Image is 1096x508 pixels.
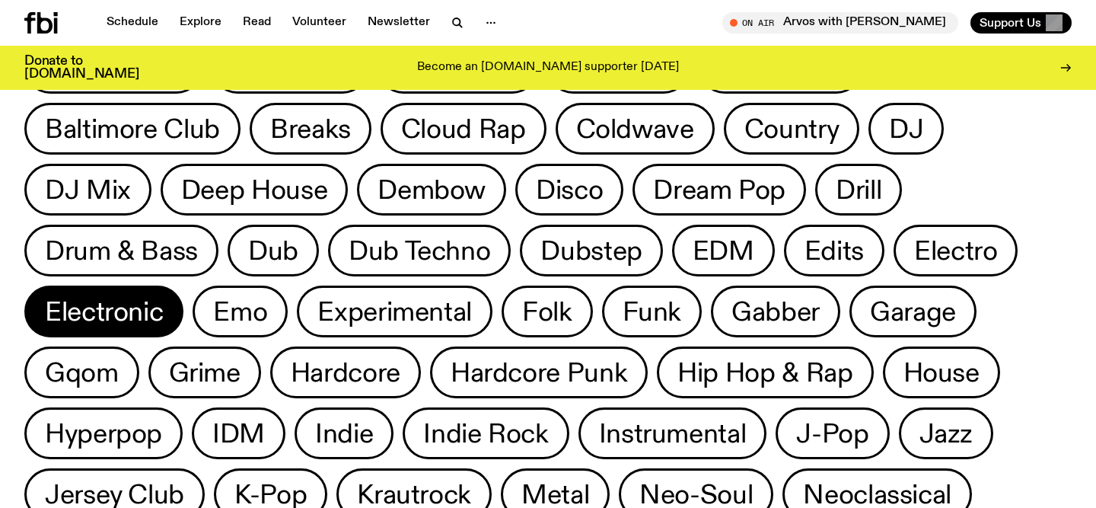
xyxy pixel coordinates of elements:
[357,164,506,216] button: Dembow
[815,164,902,216] button: Drill
[283,12,355,34] a: Volunteer
[744,114,839,144] span: Country
[623,297,682,327] span: Funk
[181,175,327,205] span: Deep House
[576,114,694,144] span: Coldwave
[403,407,569,459] button: Indie Rock
[328,225,511,276] button: Dub Techno
[520,225,662,276] button: Dubstep
[378,175,486,205] span: Dembow
[169,358,241,388] span: Grime
[653,175,785,205] span: Dream Pop
[578,407,767,459] button: Instrumental
[358,12,439,34] a: Newsletter
[24,407,183,459] button: Hyperpop
[45,175,131,205] span: DJ Mix
[883,347,1000,398] button: House
[776,407,889,459] button: J-Pop
[836,175,881,205] span: Drill
[295,407,393,459] button: Indie
[45,297,163,327] span: Electronic
[914,236,997,266] span: Electro
[502,286,593,337] button: Folk
[24,164,151,216] button: DJ Mix
[657,347,873,398] button: Hip Hop & Rap
[24,225,218,276] button: Drum & Bass
[170,12,231,34] a: Explore
[212,419,265,449] span: IDM
[536,175,603,205] span: Disco
[980,16,1041,30] span: Support Us
[430,347,648,398] button: Hardcore Punk
[903,358,980,388] span: House
[24,103,241,155] button: Baltimore Club
[796,419,868,449] span: J-Pop
[24,286,183,337] button: Electronic
[45,114,220,144] span: Baltimore Club
[297,286,492,337] button: Experimental
[899,407,994,459] button: Jazz
[401,114,526,144] span: Cloud Rap
[672,225,775,276] button: EDM
[250,103,371,155] button: Breaks
[870,297,956,327] span: Garage
[722,12,958,34] button: On AirArvos with [PERSON_NAME]
[234,12,280,34] a: Read
[677,358,852,388] span: Hip Hop & Rap
[45,236,198,266] span: Drum & Bass
[192,407,285,459] button: IDM
[317,297,472,327] span: Experimental
[540,236,642,266] span: Dubstep
[849,286,977,337] button: Garage
[556,103,715,155] button: Coldwave
[270,114,351,144] span: Breaks
[315,419,373,449] span: Indie
[148,347,261,398] button: Grime
[228,225,319,276] button: Dub
[632,164,806,216] button: Dream Pop
[451,358,627,388] span: Hardcore Punk
[270,347,421,398] button: Hardcore
[45,358,119,388] span: Gqom
[161,164,348,216] button: Deep House
[24,347,139,398] button: Gqom
[24,55,139,81] h3: Donate to [DOMAIN_NAME]
[724,103,859,155] button: Country
[193,286,288,337] button: Emo
[919,419,973,449] span: Jazz
[381,103,546,155] button: Cloud Rap
[894,225,1018,276] button: Electro
[248,236,298,266] span: Dub
[693,236,754,266] span: EDM
[45,419,162,449] span: Hyperpop
[784,225,884,276] button: Edits
[417,61,679,75] p: Become an [DOMAIN_NAME] supporter [DATE]
[970,12,1072,34] button: Support Us
[213,297,267,327] span: Emo
[515,164,623,216] button: Disco
[889,114,923,144] span: DJ
[599,419,747,449] span: Instrumental
[868,103,944,155] button: DJ
[602,286,703,337] button: Funk
[731,297,820,327] span: Gabber
[711,286,840,337] button: Gabber
[291,358,400,388] span: Hardcore
[97,12,167,34] a: Schedule
[423,419,548,449] span: Indie Rock
[349,236,490,266] span: Dub Techno
[522,297,572,327] span: Folk
[804,236,864,266] span: Edits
